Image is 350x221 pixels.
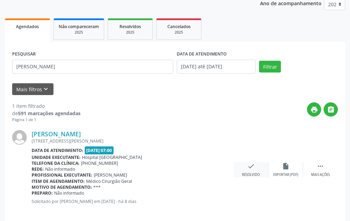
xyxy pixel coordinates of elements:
button: Mais filtroskeyboard_arrow_down [12,83,53,95]
input: Nome, CNS [12,60,173,74]
span: Resolvidos [119,24,141,29]
span: Cancelados [167,24,191,29]
b: Profissional executante: [32,172,92,178]
span: Não compareceram [59,24,99,29]
span: [PHONE_NUMBER] [81,160,118,166]
label: DATA DE ATENDIMENTO [177,49,227,60]
div: Exportar (PDF) [273,172,298,177]
label: PESQUISAR [12,49,36,60]
span: Hospital [GEOGRAPHIC_DATA] [82,154,142,160]
b: Preparo: [32,190,53,196]
i:  [317,162,324,170]
i: print [310,106,318,113]
button: print [307,102,321,117]
i:  [327,106,335,113]
span: [DATE] 07:00 [85,146,114,154]
p: Solicitado por [PERSON_NAME] em [DATE] - há 8 dias [32,198,234,204]
i: keyboard_arrow_down [42,85,50,93]
b: Unidade executante: [32,154,81,160]
button:  [324,102,338,117]
div: 2025 [113,30,148,35]
div: de [12,110,81,117]
span: Médico Cirurgião Geral [86,178,132,184]
i: check [247,162,255,170]
div: Resolvido [242,172,260,177]
b: Telefone da clínica: [32,160,80,166]
div: Página 1 de 1 [12,117,81,123]
a: [PERSON_NAME] [32,130,81,138]
span: Agendados [16,24,39,29]
div: 2025 [59,30,99,35]
span: [PERSON_NAME] [94,172,127,178]
b: Motivo de agendamento: [32,184,92,190]
div: 1 item filtrado [12,102,81,110]
i: insert_drive_file [282,162,290,170]
strong: 591 marcações agendadas [18,110,81,117]
span: Não informado [45,166,75,172]
div: Mais ações [311,172,330,177]
input: Selecione um intervalo [177,60,256,74]
b: Data de atendimento: [32,147,83,153]
span: Não informado [54,190,84,196]
button: Filtrar [259,61,281,73]
b: Rede: [32,166,44,172]
div: [STREET_ADDRESS][PERSON_NAME] [32,138,234,144]
b: Item de agendamento: [32,178,85,184]
div: 2025 [161,30,196,35]
img: img [12,130,27,145]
